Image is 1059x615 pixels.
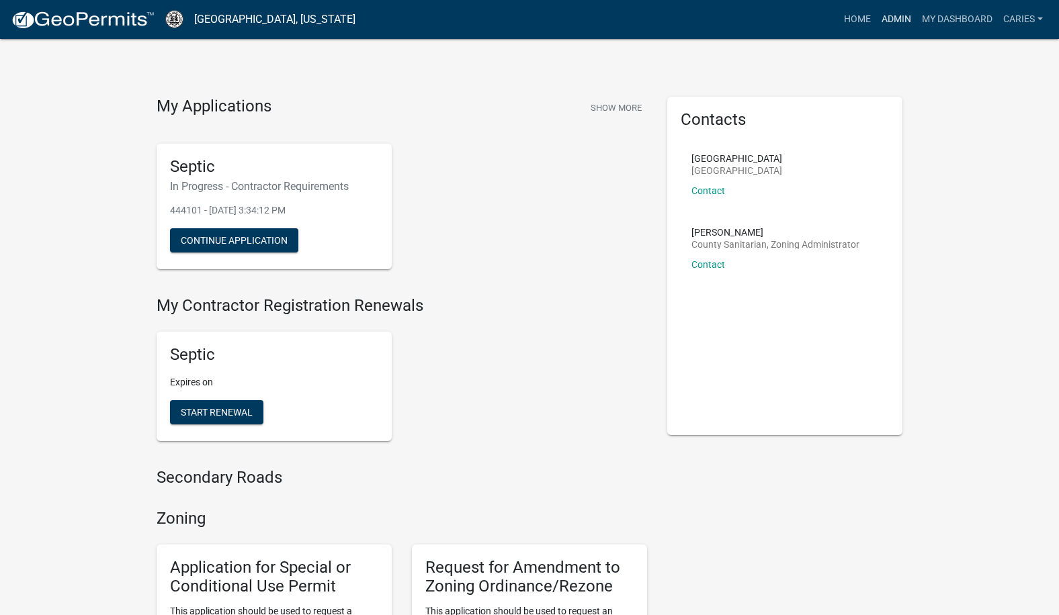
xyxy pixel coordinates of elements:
h4: My Contractor Registration Renewals [157,296,647,316]
h4: My Applications [157,97,271,117]
p: [GEOGRAPHIC_DATA] [691,154,782,163]
a: Contact [691,185,725,196]
a: Home [839,7,876,32]
a: [GEOGRAPHIC_DATA], [US_STATE] [194,8,355,31]
button: Start Renewal [170,400,263,424]
button: Continue Application [170,228,298,252]
h5: Application for Special or Conditional Use Permit [170,558,378,597]
button: Show More [585,97,647,119]
a: Admin [876,7,917,32]
h6: In Progress - Contractor Requirements [170,180,378,193]
h5: Contacts [681,110,889,130]
img: Grundy County, Iowa [165,10,183,28]
h4: Secondary Roads [157,468,647,487]
span: Start Renewal [181,407,253,418]
p: [GEOGRAPHIC_DATA] [691,166,782,175]
h5: Septic [170,157,378,177]
h4: Zoning [157,509,647,528]
h5: Request for Amendment to Zoning Ordinance/Rezone [425,558,634,597]
a: My Dashboard [917,7,998,32]
wm-registration-list-section: My Contractor Registration Renewals [157,296,647,452]
h5: Septic [170,345,378,365]
a: Contact [691,259,725,270]
p: Expires on [170,375,378,389]
a: CarieS [998,7,1048,32]
p: [PERSON_NAME] [691,228,859,237]
p: County Sanitarian, Zoning Administrator [691,240,859,249]
p: 444101 - [DATE] 3:34:12 PM [170,203,378,218]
